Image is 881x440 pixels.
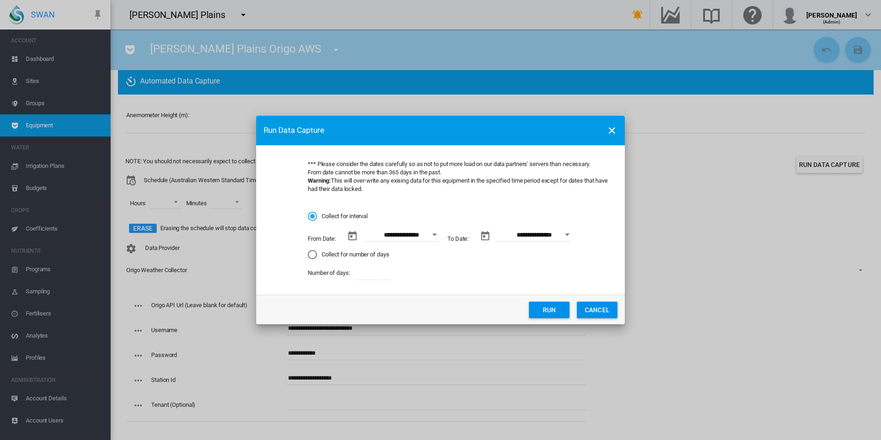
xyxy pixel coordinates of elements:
button: Open calendar [559,226,576,243]
md-radio-button: Collect for interval [308,212,610,220]
button: CANCEL [577,302,617,318]
button: md-calendar [476,227,494,245]
input: From Date [364,228,438,242]
md-datepicker: From Date [341,228,443,249]
div: Run Data Capture [264,125,600,136]
button: md-calendar [343,227,362,245]
div: From Date: [308,235,336,243]
button: Run [529,302,570,318]
input: End date [497,228,571,242]
md-icon: icon-close [606,125,617,136]
button: Open calendar [426,226,443,243]
md-datepicker: End date [473,228,576,249]
div: *** Please consider the dates carefully so as not to put more load on our data partners' servers ... [308,160,610,194]
div: To Date: [447,235,469,243]
button: icon-close [603,121,621,140]
b: Warning: [308,177,331,184]
div: Number of days: [308,269,350,277]
md-radio-button: Collect for number of days [308,250,610,259]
